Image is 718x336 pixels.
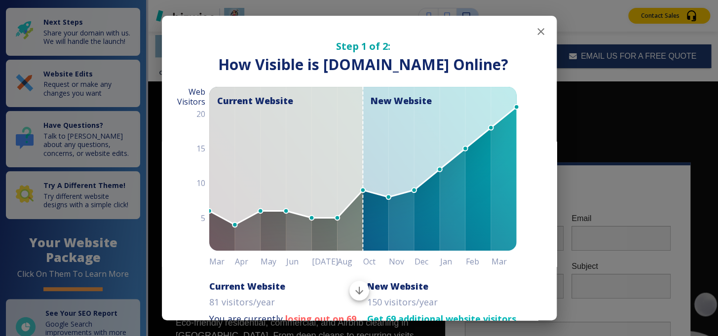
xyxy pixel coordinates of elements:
h6: Mar [491,255,517,268]
h6: Dec [415,255,440,268]
h6: Feb [466,255,491,268]
h6: Oct [363,255,389,268]
button: Scroll to bottom [349,281,369,300]
h6: Apr [235,255,261,268]
h6: Current Website [209,280,285,292]
h6: [DATE] [312,255,338,268]
h6: Aug [338,255,363,268]
h6: Jan [440,255,466,268]
p: 150 visitors/year [367,296,438,309]
h6: New Website [367,280,428,292]
h6: Mar [209,255,235,268]
h6: May [261,255,286,268]
h6: Nov [389,255,415,268]
strong: Get 69 additional website visitors [367,313,516,325]
p: 81 visitors/year [209,296,275,309]
h6: Jun [286,255,312,268]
